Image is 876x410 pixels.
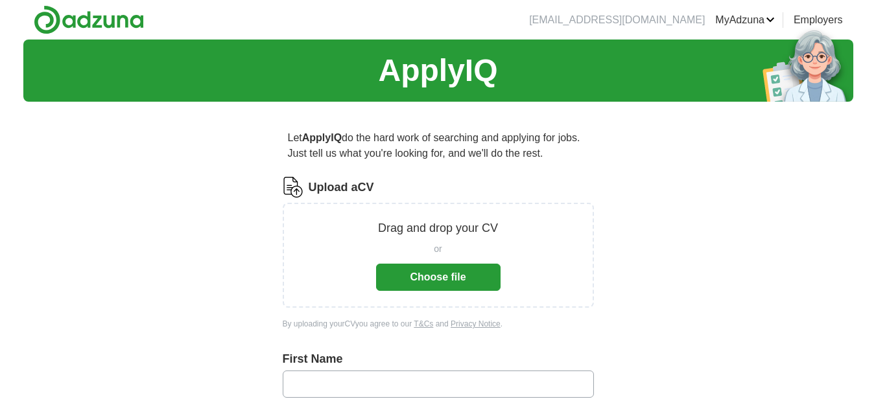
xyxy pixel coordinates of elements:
[376,264,501,291] button: Choose file
[283,350,594,368] label: First Name
[451,319,501,328] a: Privacy Notice
[529,12,705,28] li: [EMAIL_ADDRESS][DOMAIN_NAME]
[715,12,775,28] a: MyAdzuna
[794,12,843,28] a: Employers
[302,132,342,143] strong: ApplyIQ
[283,125,594,166] p: Let do the hard work of searching and applying for jobs. Just tell us what you're looking for, an...
[378,220,498,237] p: Drag and drop your CV
[283,177,303,198] img: CV Icon
[34,5,144,34] img: Adzuna logo
[434,242,442,256] span: or
[309,179,374,196] label: Upload a CV
[283,318,594,330] div: By uploading your CV you agree to our and .
[378,47,497,94] h1: ApplyIQ
[414,319,433,328] a: T&Cs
